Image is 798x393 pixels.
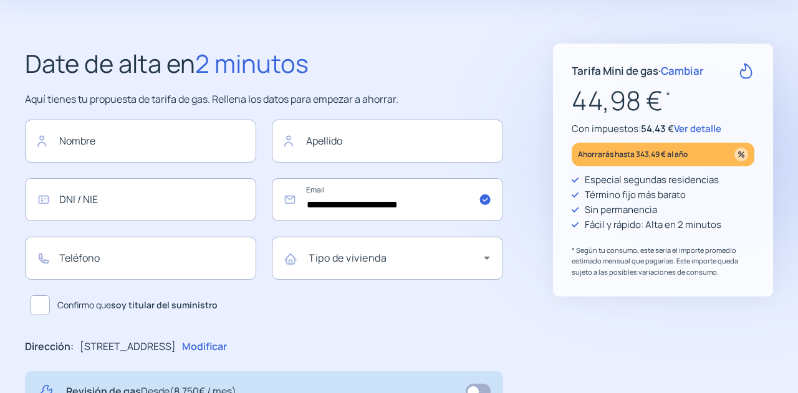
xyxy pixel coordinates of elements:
[195,46,309,80] span: 2 minutos
[80,339,176,355] p: [STREET_ADDRESS]
[738,63,754,79] img: rate-G.svg
[585,217,721,232] p: Fácil y rápido: Alta en 2 minutos
[25,92,503,108] p: Aquí tienes tu propuesta de tarifa de gas. Rellena los datos para empezar a ahorrar.
[661,64,704,78] span: Cambiar
[674,122,721,135] span: Ver detalle
[585,173,719,187] p: Especial segundas residencias
[25,44,503,83] h2: Date de alta en
[641,122,674,135] span: 54,43 €
[572,62,704,79] p: Tarifa Mini de gas ·
[578,147,688,161] p: Ahorrarás hasta 343,49 € al año
[57,298,218,312] span: Confirmo que
[585,187,686,202] p: Término fijo más barato
[585,202,657,217] p: Sin permanencia
[572,245,754,278] p: * Según tu consumo, este sería el importe promedio estimado mensual que pagarías. Este importe qu...
[572,121,754,136] p: Con impuestos:
[111,299,218,311] b: soy titular del suministro
[182,339,227,355] p: Modificar
[25,339,74,355] p: Dirección:
[309,251,387,265] mat-label: Tipo de vivienda
[734,148,748,161] img: percentage_icon.svg
[572,80,754,121] p: 44,98 €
